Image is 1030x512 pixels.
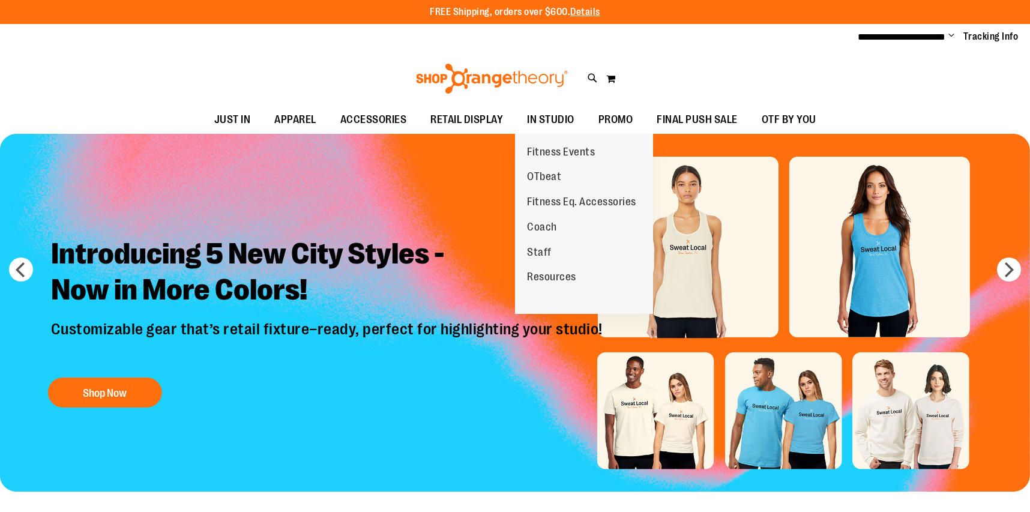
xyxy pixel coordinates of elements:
[515,265,588,290] a: Resources
[515,140,607,165] a: Fitness Events
[515,215,569,240] a: Coach
[598,106,633,133] span: PROMO
[762,106,816,133] span: OTF BY YOU
[963,30,1019,43] a: Tracking Info
[42,227,615,320] h2: Introducing 5 New City Styles - Now in More Colors!
[515,106,586,134] a: IN STUDIO
[42,227,615,414] a: Introducing 5 New City Styles -Now in More Colors! Customizable gear that’s retail fixture–ready,...
[418,106,515,134] a: RETAIL DISPLAY
[527,196,636,211] span: Fitness Eq. Accessories
[340,106,407,133] span: ACCESSORIES
[527,146,595,161] span: Fitness Events
[42,320,615,366] p: Customizable gear that’s retail fixture–ready, perfect for highlighting your studio!
[262,106,328,134] a: APPAREL
[527,246,552,261] span: Staff
[9,258,33,282] button: prev
[750,106,828,134] a: OTF BY YOU
[515,164,573,190] a: OTbeat
[657,106,738,133] span: FINAL PUSH SALE
[586,106,645,134] a: PROMO
[527,271,576,286] span: Resources
[997,258,1021,282] button: next
[274,106,316,133] span: APPAREL
[515,134,653,314] ul: IN STUDIO
[214,106,251,133] span: JUST IN
[645,106,750,134] a: FINAL PUSH SALE
[527,170,561,185] span: OTbeat
[48,378,162,408] button: Shop Now
[515,190,648,215] a: Fitness Eq. Accessories
[430,5,600,19] p: FREE Shipping, orders over $600.
[515,240,564,265] a: Staff
[948,31,954,43] button: Account menu
[430,106,503,133] span: RETAIL DISPLAY
[414,64,570,94] img: Shop Orangetheory
[570,7,600,17] a: Details
[527,106,574,133] span: IN STUDIO
[202,106,263,134] a: JUST IN
[328,106,419,134] a: ACCESSORIES
[527,221,557,236] span: Coach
